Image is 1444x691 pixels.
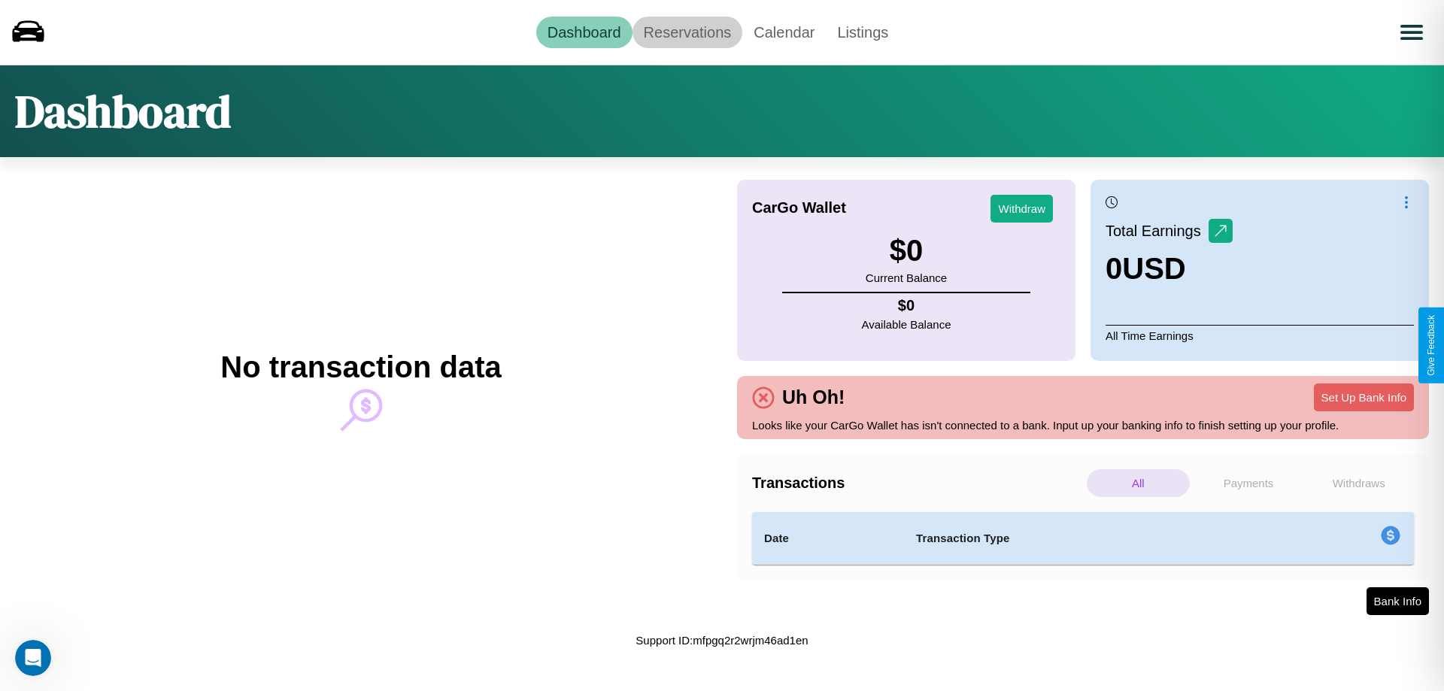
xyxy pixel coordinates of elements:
p: Looks like your CarGo Wallet has isn't connected to a bank. Input up your banking info to finish ... [752,415,1414,435]
p: Support ID: mfpgq2r2wrjm46ad1en [636,630,808,650]
button: Withdraw [990,195,1053,223]
h4: Transaction Type [916,529,1257,547]
p: Payments [1197,469,1300,497]
p: Current Balance [866,268,947,288]
a: Listings [826,17,899,48]
h4: Date [764,529,892,547]
div: Give Feedback [1426,315,1436,376]
table: simple table [752,512,1414,565]
a: Reservations [633,17,743,48]
p: Withdraws [1307,469,1410,497]
button: Bank Info [1367,587,1429,615]
button: Set Up Bank Info [1314,383,1414,411]
a: Dashboard [536,17,633,48]
h1: Dashboard [15,80,231,142]
h4: $ 0 [862,297,951,314]
h2: No transaction data [220,350,501,384]
p: All Time Earnings [1106,325,1414,346]
iframe: Intercom live chat [15,640,51,676]
h3: $ 0 [866,234,947,268]
button: Open menu [1391,11,1433,53]
h4: Transactions [752,474,1083,492]
h3: 0 USD [1106,252,1233,286]
a: Calendar [742,17,826,48]
h4: CarGo Wallet [752,199,846,217]
p: Total Earnings [1106,217,1209,244]
p: All [1087,469,1190,497]
p: Available Balance [862,314,951,335]
h4: Uh Oh! [775,386,852,408]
